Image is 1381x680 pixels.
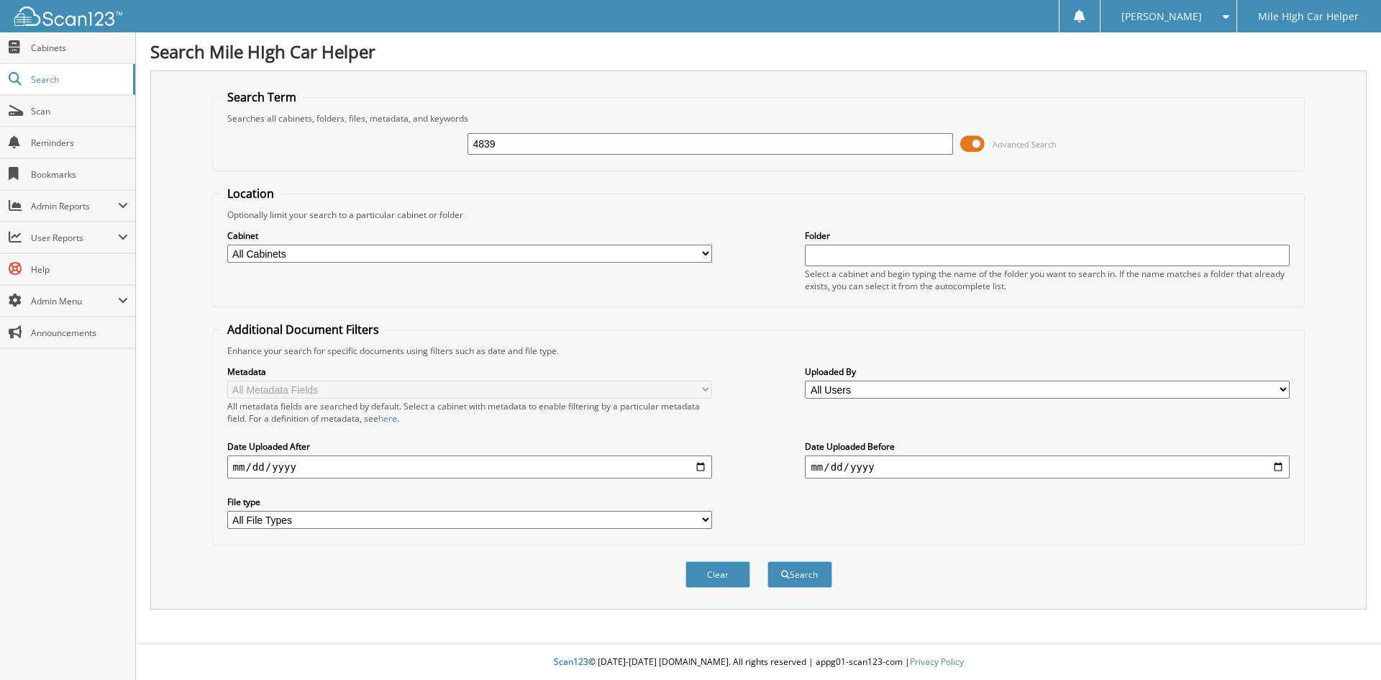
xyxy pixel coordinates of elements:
button: Clear [685,561,750,588]
input: start [227,455,712,479]
legend: Location [220,186,281,201]
div: Optionally limit your search to a particular cabinet or folder [220,209,1298,221]
span: Scan123 [554,656,588,668]
span: Reminders [31,137,128,149]
span: [PERSON_NAME] [1121,12,1202,21]
span: Help [31,263,128,276]
span: Search [31,73,126,86]
span: Mile HIgh Car Helper [1258,12,1359,21]
img: scan123-logo-white.svg [14,6,122,26]
div: Enhance your search for specific documents using filters such as date and file type. [220,345,1298,357]
span: Cabinets [31,42,128,54]
label: Uploaded By [805,366,1290,378]
div: © [DATE]-[DATE] [DOMAIN_NAME]. All rights reserved | appg01-scan123-com | [136,645,1381,680]
span: User Reports [31,232,118,244]
input: end [805,455,1290,479]
label: File type [227,496,712,508]
legend: Additional Document Filters [220,322,386,337]
iframe: Chat Widget [1309,611,1381,680]
div: All metadata fields are searched by default. Select a cabinet with metadata to enable filtering b... [227,400,712,425]
a: here [378,412,397,425]
div: Select a cabinet and begin typing the name of the folder you want to search in. If the name match... [805,268,1290,292]
span: Bookmarks [31,168,128,181]
span: Advanced Search [993,139,1057,150]
button: Search [767,561,832,588]
div: Searches all cabinets, folders, files, metadata, and keywords [220,112,1298,124]
label: Date Uploaded After [227,440,712,453]
a: Privacy Policy [910,656,964,668]
span: Admin Reports [31,200,118,212]
label: Folder [805,230,1290,242]
span: Admin Menu [31,295,118,307]
legend: Search Term [220,89,304,105]
label: Cabinet [227,230,712,242]
label: Date Uploaded Before [805,440,1290,453]
span: Scan [31,105,128,117]
h1: Search Mile HIgh Car Helper [150,40,1367,63]
label: Metadata [227,366,712,378]
span: Announcements [31,327,128,339]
